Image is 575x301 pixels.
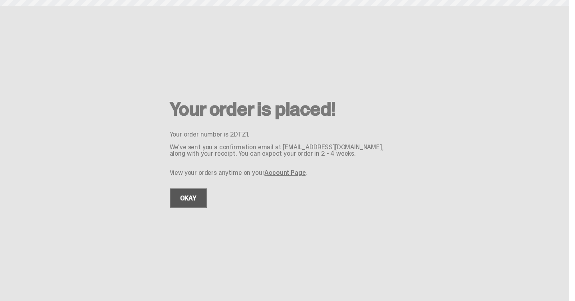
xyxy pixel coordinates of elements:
p: Your order number is 2DTZ1. [170,131,400,138]
h2: Your order is placed! [170,99,400,119]
p: We've sent you a confirmation email at [EMAIL_ADDRESS][DOMAIN_NAME], along with your receipt. You... [170,144,400,157]
a: OKAY [170,188,207,208]
a: Account Page [264,168,305,177]
p: View your orders anytime on your . [170,170,400,176]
